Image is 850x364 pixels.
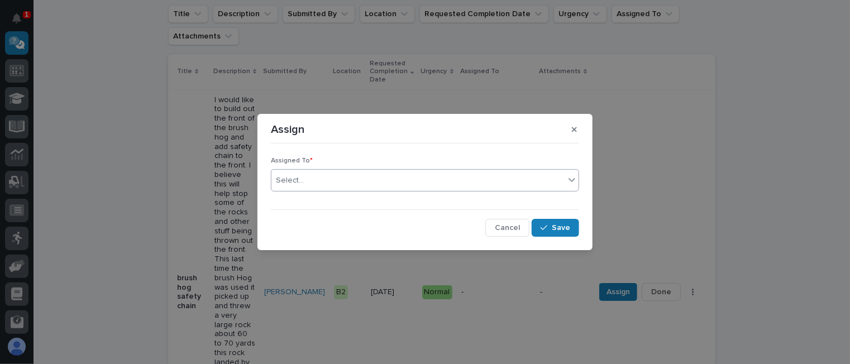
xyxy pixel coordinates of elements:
button: Cancel [485,219,529,237]
p: Assign [271,123,304,136]
button: Save [532,219,579,237]
span: Assigned To [271,157,313,164]
span: Save [552,223,570,233]
div: Select... [276,175,304,186]
span: Cancel [495,223,520,233]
